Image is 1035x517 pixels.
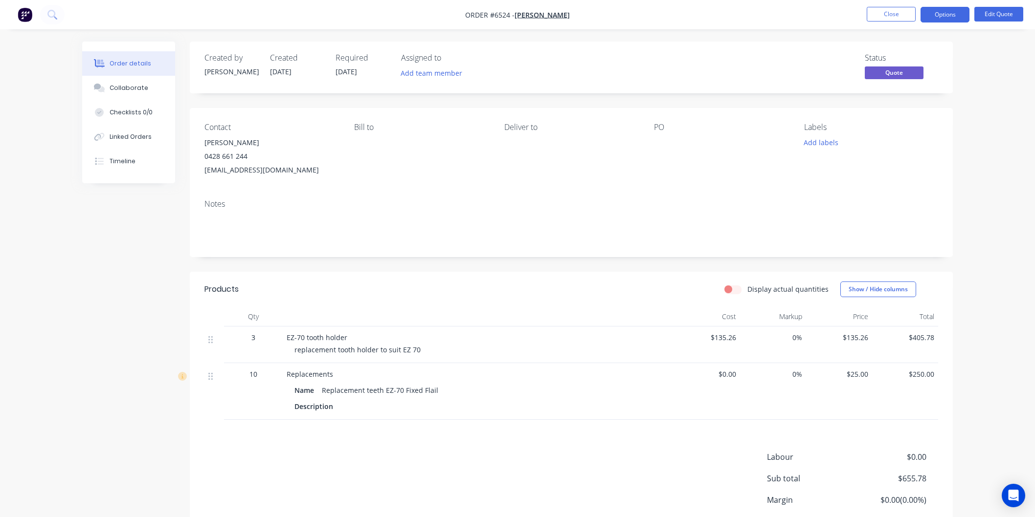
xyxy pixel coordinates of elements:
button: Options [921,7,969,22]
div: Bill to [354,123,488,132]
span: 0% [744,369,802,379]
span: $655.78 [854,473,926,484]
button: Order details [82,51,175,76]
span: Labour [767,451,854,463]
div: Products [204,283,239,295]
span: [DATE] [336,67,357,76]
div: Replacement teeth EZ-70 Fixed Flail [318,383,442,397]
span: EZ-70 tooth holder [287,333,347,342]
div: [PERSON_NAME]0428 661 244[EMAIL_ADDRESS][DOMAIN_NAME] [204,136,338,177]
div: Description [294,399,337,413]
div: Checklists 0/0 [110,108,153,117]
span: 0% [744,332,802,343]
span: Margin [767,494,854,506]
button: Add team member [396,66,468,80]
div: Labels [804,123,938,132]
div: Created [270,53,324,63]
div: [PERSON_NAME] [204,136,338,150]
div: 0428 661 244 [204,150,338,163]
div: PO [654,123,788,132]
button: Add team member [401,66,468,80]
span: $0.00 ( 0.00 %) [854,494,926,506]
div: Open Intercom Messenger [1002,484,1025,507]
span: Sub total [767,473,854,484]
div: Assigned to [401,53,499,63]
button: Add labels [798,136,843,149]
button: Show / Hide columns [840,281,916,297]
button: Quote [865,66,923,81]
button: Timeline [82,149,175,173]
span: Replacements [287,369,333,379]
span: Order #6524 - [465,10,515,20]
div: Deliver to [504,123,638,132]
div: Price [806,307,872,326]
span: Quote [865,66,923,79]
div: Name [294,383,318,397]
div: Contact [204,123,338,132]
div: Required [336,53,389,63]
div: Qty [224,307,283,326]
button: Edit Quote [974,7,1023,22]
span: $250.00 [876,369,934,379]
button: Linked Orders [82,125,175,149]
div: Order details [110,59,151,68]
span: replacement tooth holder to suit EZ 70 [294,345,421,354]
div: Collaborate [110,84,148,92]
span: $25.00 [810,369,868,379]
button: Checklists 0/0 [82,100,175,125]
button: Close [867,7,916,22]
span: $135.26 [678,332,736,343]
span: $405.78 [876,332,934,343]
span: $0.00 [854,451,926,463]
span: [DATE] [270,67,292,76]
span: 10 [249,369,257,379]
div: Linked Orders [110,132,152,141]
div: Timeline [110,157,135,166]
div: [EMAIL_ADDRESS][DOMAIN_NAME] [204,163,338,177]
div: [PERSON_NAME] [204,66,258,77]
span: 3 [251,332,255,343]
button: Collaborate [82,76,175,100]
label: Display actual quantities [747,284,829,294]
div: Cost [674,307,740,326]
div: Status [865,53,938,63]
div: Markup [740,307,806,326]
span: $135.26 [810,332,868,343]
a: [PERSON_NAME] [515,10,570,20]
img: Factory [18,7,32,22]
div: Notes [204,199,938,209]
span: $0.00 [678,369,736,379]
div: Created by [204,53,258,63]
div: Total [872,307,938,326]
